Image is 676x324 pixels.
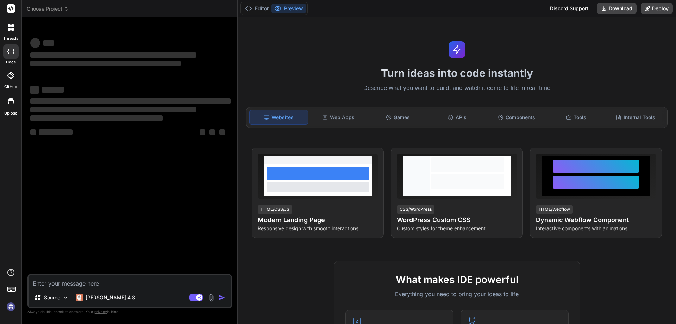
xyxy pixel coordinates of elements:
[309,110,368,125] div: Web Apps
[30,61,181,66] span: ‌
[536,215,656,225] h4: Dynamic Webflow Component
[76,294,83,301] img: Claude 4 Sonnet
[3,36,18,42] label: threads
[30,52,196,58] span: ‌
[219,129,225,135] span: ‌
[249,110,308,125] div: Websites
[345,290,569,298] p: Everything you need to bring your ideas to life
[536,205,573,214] div: HTML/Webflow
[242,84,672,93] p: Describe what you want to build, and watch it come to life in real-time
[44,294,60,301] p: Source
[218,294,225,301] img: icon
[30,129,36,135] span: ‌
[27,5,69,12] span: Choose Project
[30,86,39,94] span: ‌
[43,40,54,46] span: ‌
[546,3,593,14] div: Discord Support
[606,110,664,125] div: Internal Tools
[397,225,517,232] p: Custom styles for theme enhancement
[6,59,16,65] label: code
[345,272,569,287] h2: What makes IDE powerful
[200,129,205,135] span: ‌
[42,87,64,93] span: ‌
[547,110,605,125] div: Tools
[94,310,107,314] span: privacy
[4,84,17,90] label: GitHub
[5,301,17,313] img: signin
[397,215,517,225] h4: WordPress Custom CSS
[242,67,672,79] h1: Turn ideas into code instantly
[207,294,215,302] img: attachment
[27,308,232,315] p: Always double-check its answers. Your in Bind
[597,3,637,14] button: Download
[242,4,271,13] button: Editor
[258,205,292,214] div: HTML/CSS/JS
[258,215,378,225] h4: Modern Landing Page
[536,225,656,232] p: Interactive components with animations
[4,110,18,116] label: Upload
[30,115,163,121] span: ‌
[488,110,546,125] div: Components
[30,107,196,112] span: ‌
[209,129,215,135] span: ‌
[641,3,673,14] button: Deploy
[258,225,378,232] p: Responsive design with smooth interactions
[428,110,486,125] div: APIs
[30,38,40,48] span: ‌
[30,98,231,104] span: ‌
[397,205,434,214] div: CSS/WordPress
[39,129,73,135] span: ‌
[86,294,138,301] p: [PERSON_NAME] 4 S..
[369,110,427,125] div: Games
[62,295,68,301] img: Pick Models
[271,4,306,13] button: Preview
